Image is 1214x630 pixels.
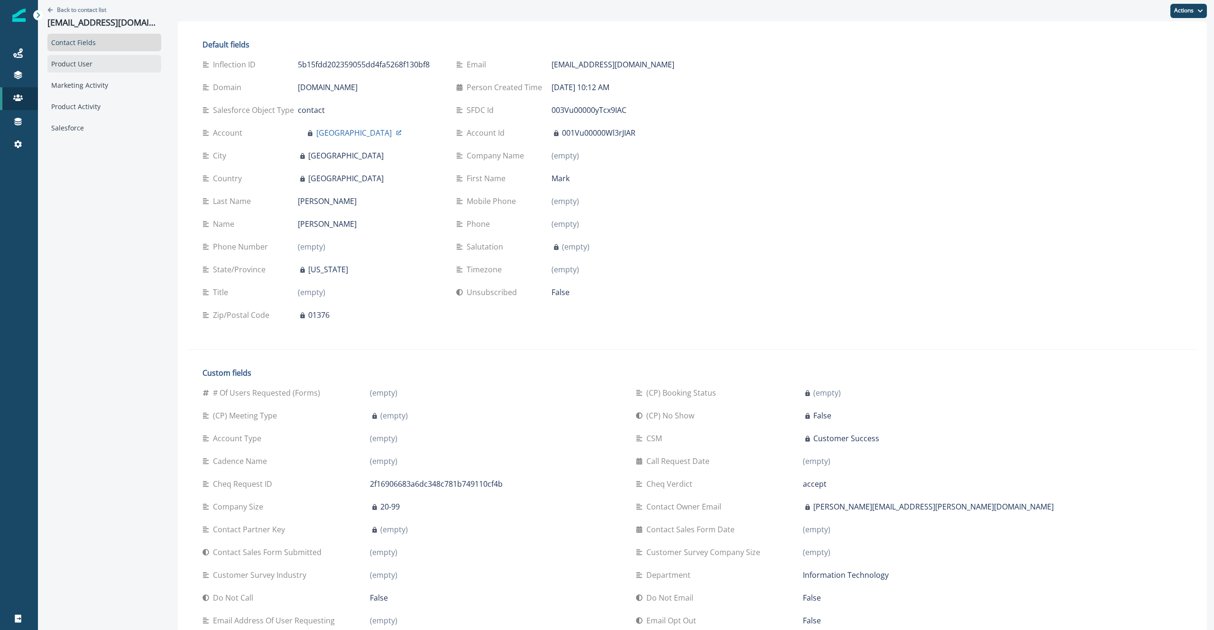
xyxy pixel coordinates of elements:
p: [DOMAIN_NAME] [298,82,358,93]
p: [EMAIL_ADDRESS][DOMAIN_NAME] [552,59,674,70]
p: Cadence Name [213,455,271,467]
p: Contact Partner Key [213,524,289,535]
div: Salesforce [47,119,161,137]
p: 5b15fdd202359055dd4fa5268f130bf8 [298,59,430,70]
p: (empty) [370,387,397,398]
p: Customer Survey Company Size [646,547,764,558]
p: Contact Sales Form Submitted [213,547,325,558]
p: (empty) [370,455,397,467]
button: Go back [47,6,106,14]
p: Phone Number [213,241,272,252]
p: Company Size [213,501,267,512]
p: Department [646,569,694,581]
p: Information Technology [803,569,889,581]
p: (empty) [380,524,408,535]
p: Email Address of User Requesting [213,615,339,626]
p: Inflection ID [213,59,259,70]
p: (empty) [370,433,397,444]
p: (empty) [370,569,397,581]
p: (empty) [552,150,579,161]
p: False [803,615,821,626]
p: City [213,150,230,161]
img: Inflection [12,9,26,22]
p: Mobile Phone [467,195,520,207]
p: (CP) Booking Status [646,387,720,398]
p: Email [467,59,490,70]
p: [GEOGRAPHIC_DATA] [308,173,384,184]
p: 003Vu00000yTcx9IAC [552,104,626,116]
p: Person Created Time [467,82,546,93]
p: (empty) [370,547,397,558]
p: First Name [467,173,509,184]
p: Title [213,287,232,298]
p: Timezone [467,264,506,275]
p: CSM [646,433,666,444]
p: [PERSON_NAME] [298,195,357,207]
p: accept [803,478,827,490]
p: False [370,592,388,603]
p: Do Not Email [646,592,697,603]
p: Last Name [213,195,255,207]
button: Actions [1170,4,1207,18]
p: (empty) [803,455,830,467]
p: Contact Sales Form Date [646,524,738,535]
p: Name [213,218,238,230]
p: SFDC Id [467,104,497,116]
p: [EMAIL_ADDRESS][DOMAIN_NAME] [47,18,161,28]
p: 001Vu00000Wl3rJIAR [562,127,635,139]
p: (empty) [370,615,397,626]
p: False [803,592,821,603]
p: Unsubscribed [467,287,521,298]
p: Email Opt Out [646,615,700,626]
p: Call Request Date [646,455,713,467]
p: Mark [552,173,570,184]
p: Back to contact list [57,6,106,14]
p: (empty) [562,241,589,252]
p: Customer Success [813,433,879,444]
p: 20-99 [380,501,400,512]
p: contact [298,104,325,116]
p: (CP) Meeting Type [213,410,281,421]
div: Marketing Activity [47,76,161,94]
h2: Custom fields [202,369,1054,378]
div: Product User [47,55,161,73]
p: [GEOGRAPHIC_DATA] [316,127,392,139]
p: (empty) [813,387,841,398]
p: [US_STATE] [308,264,348,275]
p: False [813,410,831,421]
div: Contact Fields [47,34,161,51]
p: (empty) [803,547,830,558]
p: # of Users requested (Forms) [213,387,324,398]
p: (empty) [380,410,408,421]
p: Domain [213,82,245,93]
p: (empty) [552,218,579,230]
p: Account Type [213,433,265,444]
p: (empty) [298,287,325,298]
h2: Default fields [202,40,694,49]
p: [PERSON_NAME][EMAIL_ADDRESS][PERSON_NAME][DOMAIN_NAME] [813,501,1054,512]
p: [DATE] 10:12 AM [552,82,609,93]
p: (empty) [552,264,579,275]
p: 2f16906683a6dc348c781b749110cf4b [370,478,503,490]
p: Phone [467,218,494,230]
p: False [552,287,570,298]
p: Company Name [467,150,528,161]
p: Zip/Postal Code [213,309,273,321]
p: 01376 [308,309,330,321]
p: Account Id [467,127,508,139]
p: Country [213,173,246,184]
div: Product Activity [47,98,161,115]
p: Salutation [467,241,507,252]
p: Contact Owner Email [646,501,725,512]
p: State/Province [213,264,269,275]
p: (CP) No show [646,410,698,421]
p: Customer Survey Industry [213,569,310,581]
p: Account [213,127,246,139]
p: (empty) [552,195,579,207]
p: Cheq Verdict [646,478,696,490]
p: Salesforce Object Type [213,104,298,116]
p: Do Not Call [213,592,257,603]
p: [GEOGRAPHIC_DATA] [308,150,384,161]
p: [PERSON_NAME] [298,218,357,230]
p: (empty) [298,241,325,252]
